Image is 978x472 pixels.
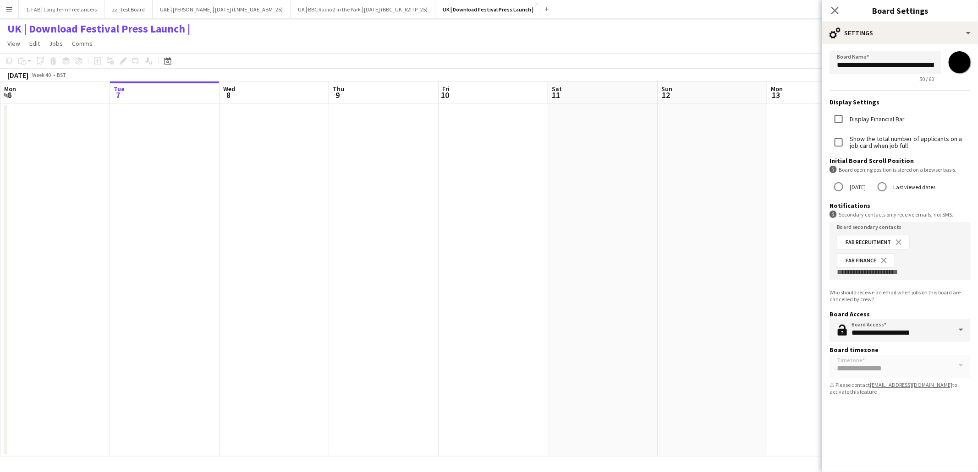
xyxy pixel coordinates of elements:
h1: UK | Download Festival Press Launch | [7,22,190,36]
span: 12 [660,90,672,100]
a: Comms [68,38,96,49]
span: Jobs [49,39,63,48]
span: Mon [4,85,16,93]
button: UAE | [PERSON_NAME] | [DATE] (LNME_UAE_ABM_25) [153,0,291,18]
div: Settings [822,22,978,44]
span: Sun [661,85,672,93]
span: Thu [333,85,344,93]
h3: Board Settings [822,5,978,16]
span: Edit [29,39,40,48]
div: Who should receive an email when jobs on this board are cancelled by crew? [830,289,971,303]
h3: Board timezone [830,346,971,354]
span: Mon [771,85,783,93]
h3: Notifications [830,201,971,210]
span: 6 [3,90,16,100]
button: 1. FAB | Long Term Freelancers [19,0,104,18]
h3: Initial Board Scroll Position [830,157,971,165]
h3: Board Access [830,310,971,318]
span: 7 [112,90,125,100]
span: Week 40 [30,71,53,78]
mat-chip-grid: Board secondary contact selection [837,233,963,277]
a: View [4,38,24,49]
button: zz_Test Board [104,0,153,18]
span: 13 [769,90,783,100]
h3: Display Settings [830,98,971,106]
span: Fri [442,85,450,93]
label: Show the total number of applicants on a job card when job full [848,136,971,149]
span: Tue [114,85,125,93]
div: Board opening position is stored on a browser basis. [830,166,971,174]
mat-label: Board secondary contacts [837,223,901,230]
div: BST [57,71,66,78]
span: Wed [223,85,235,93]
a: Jobs [45,38,66,49]
div: Secondary contacts only receive emails, not SMS. [830,211,971,218]
a: Edit [26,38,44,49]
label: Last viewed dates [891,180,935,194]
span: 10 [441,90,450,100]
div: ⚠ Please contact to activate this feature [830,381,971,395]
span: 8 [222,90,235,100]
span: 11 [550,90,562,100]
span: FAB Finance [846,258,876,263]
a: [EMAIL_ADDRESS][DOMAIN_NAME] [870,381,952,388]
button: UK | Download Festival Press Launch | [435,0,541,18]
span: 9 [331,90,344,100]
span: 50 / 60 [912,76,941,82]
span: Sat [552,85,562,93]
span: Comms [72,39,93,48]
span: View [7,39,20,48]
button: UK | BBC Radio 2 in the Park | [DATE] (BBC_UK_R2ITP_25) [291,0,435,18]
div: [DATE] [7,71,28,80]
label: [DATE] [848,180,866,194]
label: Display Financial Bar [848,116,905,123]
span: FAB Recruitment [846,239,891,245]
